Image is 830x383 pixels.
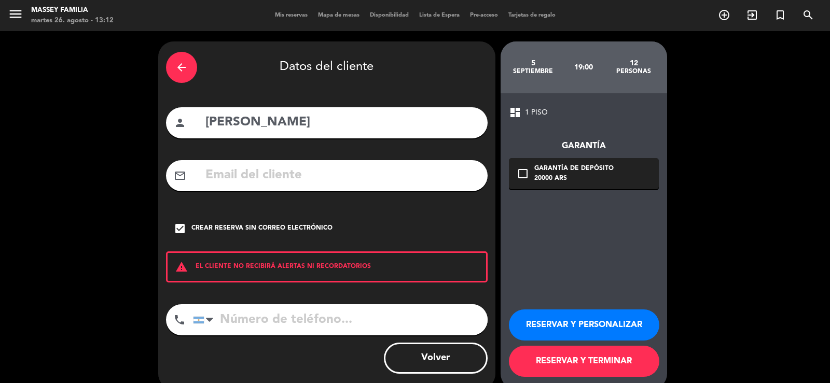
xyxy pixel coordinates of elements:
[509,106,521,119] span: dashboard
[509,309,659,341] button: RESERVAR Y PERSONALIZAR
[166,49,488,86] div: Datos del cliente
[4,140,30,149] img: Email
[508,59,559,67] div: 5
[31,5,114,16] div: MASSEY FAMILIA
[4,93,56,101] span: Regístrate ahora
[4,83,45,91] span: Iniciar sesión
[95,64,126,73] span: cashback
[43,129,120,137] span: Regístrate con Facebook
[384,343,488,374] button: Volver
[534,164,614,174] div: Garantía de depósito
[174,222,186,235] i: check_box
[173,314,186,326] i: phone
[31,16,114,26] div: martes 26. agosto - 13:12
[465,12,503,18] span: Pre-acceso
[166,251,488,282] div: EL CLIENTE NO RECIBIRÁ ALERTAS NI RECORDATORIOS
[193,305,217,335] div: Argentina: +54
[174,169,186,182] i: mail_outline
[168,261,196,273] i: warning
[4,118,35,126] img: Google
[8,74,102,82] span: Bono de bienvenida de 15€!
[94,95,183,104] span: bono de bienvenida de 15€
[30,152,94,160] span: Regístrate con Apple
[608,67,659,76] div: personas
[8,6,23,22] i: menu
[718,9,730,21] i: add_circle_outline
[204,112,480,133] input: Nombre del cliente
[509,346,659,377] button: RESERVAR Y TERMINAR
[508,67,559,76] div: septiembre
[204,165,480,186] input: Email del cliente
[193,304,488,335] input: Número de teléfono...
[313,12,365,18] span: Mapa de mesas
[558,49,608,86] div: 19:00
[525,107,548,119] span: 1 PISO
[534,174,614,184] div: 20000 ARS
[608,59,659,67] div: 12
[4,101,56,109] span: Regístrate ahora
[414,12,465,18] span: Lista de Espera
[270,12,313,18] span: Mis reservas
[509,139,659,153] div: Garantía
[503,12,561,18] span: Tarjetas de regalo
[4,152,30,160] img: Apple
[802,9,814,21] i: search
[175,61,188,74] i: arrow_back
[365,12,414,18] span: Disponibilidad
[30,140,94,148] span: Regístrate con Email
[8,6,23,25] button: menu
[191,223,333,234] div: Crear reserva sin correo electrónico
[4,67,40,75] span: Ver ahorros
[35,118,104,125] span: Regístrate con Google
[4,129,43,137] img: Facebook
[174,117,186,129] i: person
[746,9,758,21] i: exit_to_app
[517,167,529,180] i: check_box_outline_blank
[774,9,786,21] i: turned_in_not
